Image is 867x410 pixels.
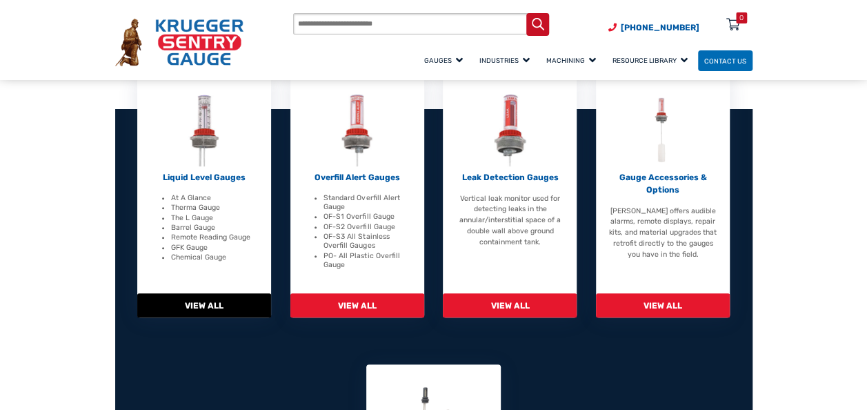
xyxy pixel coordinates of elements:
[171,253,259,262] li: Chemical Gauge
[323,193,411,211] li: Standard Overfill Alert Gauge
[424,57,463,64] span: Gauges
[171,193,259,202] li: At A Glance
[171,213,259,222] li: The L Gauge
[606,48,698,72] a: Resource Library
[137,75,271,318] a: Liquid Level Gauges Liquid Level Gauges At A Glance Therma Gauge The L Gauge Barrel Gauge Remote ...
[596,293,730,318] span: View All
[456,171,564,184] p: Leak Detection Gauges
[171,203,259,212] li: Therma Gauge
[473,48,540,72] a: Industries
[443,75,577,318] a: Leak Detection Gauges Leak Detection Gauges Vertical leak monitor used for detecting leaks in the...
[612,57,688,64] span: Resource Library
[171,223,259,232] li: Barrel Gauge
[609,171,717,196] p: Gauge Accessories & Options
[150,171,259,184] p: Liquid Level Gauges
[494,95,526,166] img: Leak Detection Gauges
[303,171,411,184] p: Overfill Alert Gauges
[456,193,564,248] p: Vertical leak monitor used for detecting leaks in the annular/interstitial space of a double wall...
[596,75,730,318] a: Gauge Accessories & Options Gauge Accessories & Options [PERSON_NAME] offers audible alarms, remo...
[188,95,221,166] img: Liquid Level Gauges
[621,23,699,32] span: [PHONE_NUMBER]
[739,12,744,23] div: 0
[546,57,596,64] span: Machining
[171,233,259,242] li: Remote Reading Gauge
[341,95,373,166] img: Overfill Alert Gauges
[443,293,577,318] span: View All
[608,21,699,34] a: Phone Number (920) 434-8860
[323,232,411,250] li: OF-S3 All Stainless Overfill Gauges
[171,243,259,252] li: GFK Gauge
[323,212,411,221] li: OF-S1 Overfill Gauge
[704,57,746,64] span: Contact Us
[290,293,424,318] span: View All
[323,251,411,269] li: PO- All Plastic Overfill Gauge
[609,206,717,260] p: [PERSON_NAME] offers audible alarms, remote displays, repair kits, and material upgrades that ret...
[698,50,753,72] a: Contact Us
[323,222,411,231] li: OF-S2 Overfill Gauge
[137,293,271,318] span: View All
[646,95,679,166] img: Gauge Accessories & Options
[290,75,424,318] a: Overfill Alert Gauges Overfill Alert Gauges Standard Overfill Alert Gauge OF-S1 Overfill Gauge OF...
[479,57,530,64] span: Industries
[418,48,473,72] a: Gauges
[115,19,243,66] img: Krueger Sentry Gauge
[540,48,606,72] a: Machining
